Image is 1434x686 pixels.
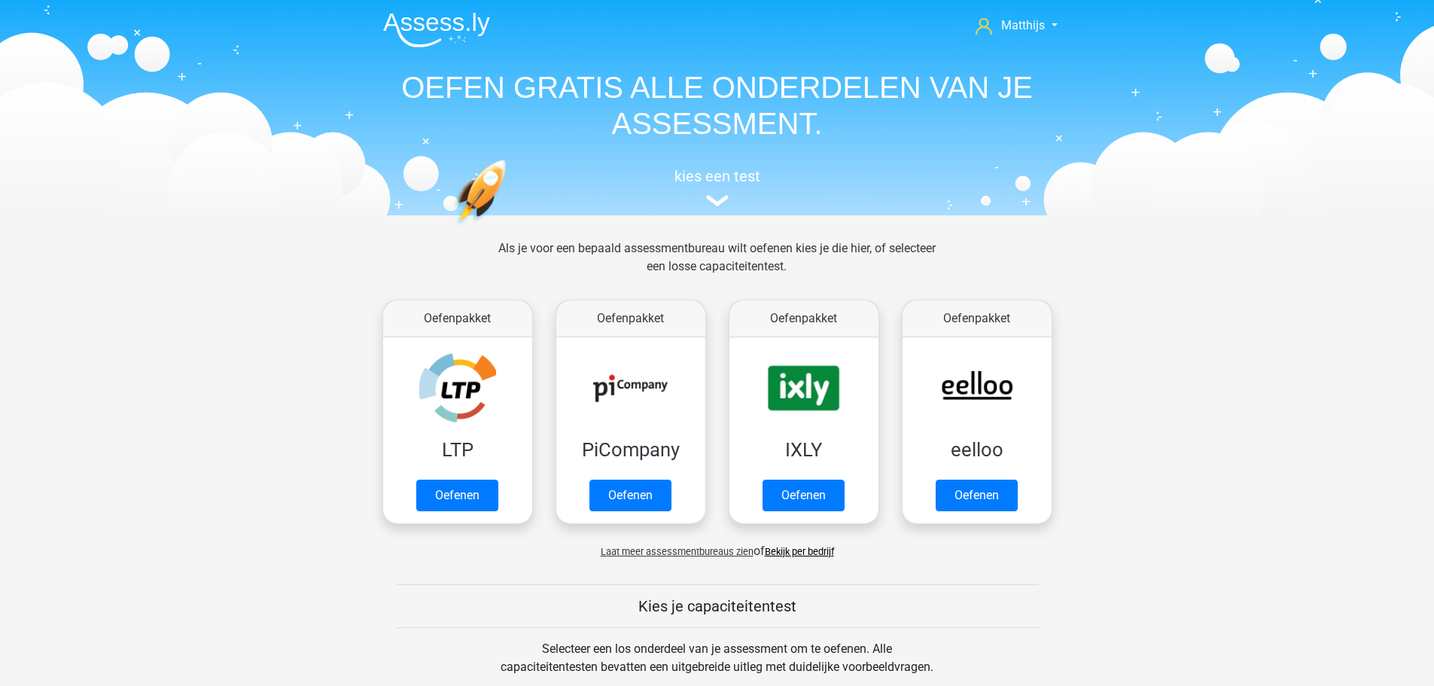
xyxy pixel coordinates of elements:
[765,546,834,557] a: Bekijk per bedrijf
[706,195,729,206] img: assessment
[1001,18,1045,32] span: Matthijs
[970,17,1063,35] a: Matthijs
[589,480,671,511] a: Oefenen
[371,167,1064,207] a: kies een test
[454,160,565,296] img: oefenen
[371,167,1064,185] h5: kies een test
[601,546,754,557] span: Laat meer assessmentbureaus zien
[396,597,1039,615] h5: Kies je capaciteitentest
[383,12,490,47] img: Assessly
[416,480,498,511] a: Oefenen
[371,530,1064,560] div: of
[371,69,1064,142] h1: OEFEN GRATIS ALLE ONDERDELEN VAN JE ASSESSMENT.
[936,480,1018,511] a: Oefenen
[763,480,845,511] a: Oefenen
[486,239,948,294] div: Als je voor een bepaald assessmentbureau wilt oefenen kies je die hier, of selecteer een losse ca...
